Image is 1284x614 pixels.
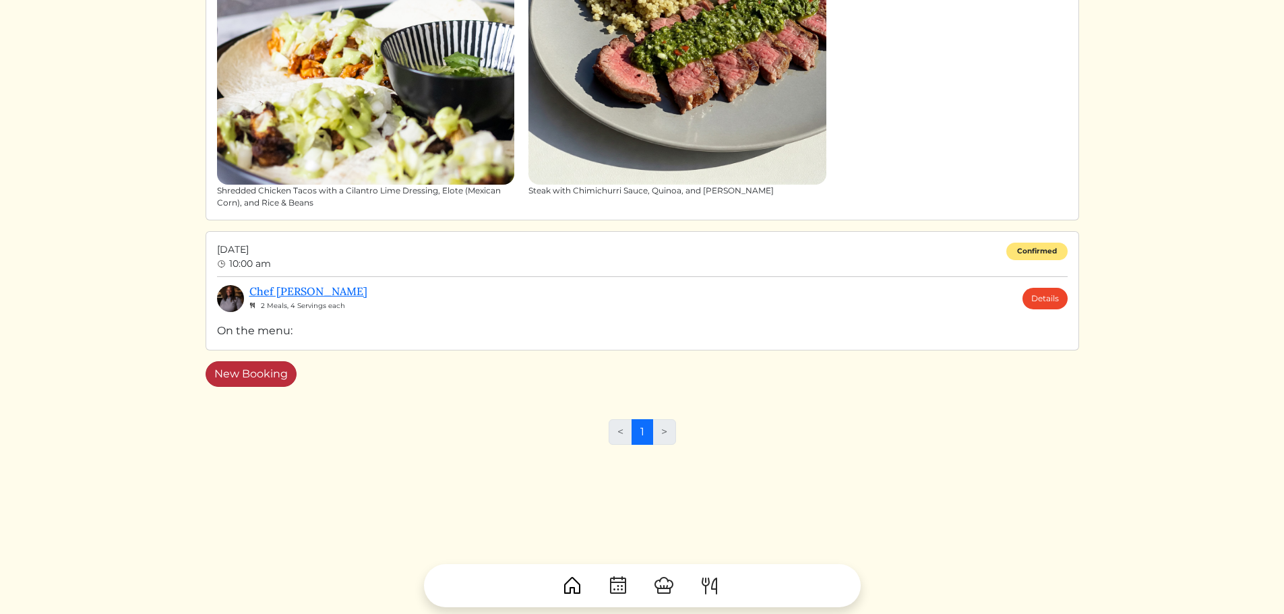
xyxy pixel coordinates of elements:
img: ChefHat-a374fb509e4f37eb0702ca99f5f64f3b6956810f32a249b33092029f8484b388.svg [653,575,675,596]
a: Details [1022,288,1068,309]
span: 2 Meals, 4 Servings each [261,301,345,310]
img: fork_knife_small-8e8c56121c6ac9ad617f7f0151facf9cb574b427d2b27dceffcaf97382ddc7e7.svg [249,302,255,309]
img: clock-b05ee3d0f9935d60bc54650fc25b6257a00041fd3bdc39e3e98414568feee22d.svg [217,259,226,269]
div: On the menu: [217,323,1068,339]
nav: Page [609,419,676,456]
span: [DATE] [217,243,271,257]
a: Chef [PERSON_NAME] [249,284,367,298]
img: ForkKnife-55491504ffdb50bab0c1e09e7649658475375261d09fd45db06cec23bce548bf.svg [699,575,721,596]
img: CalendarDots-5bcf9d9080389f2a281d69619e1c85352834be518fbc73d9501aef674afc0d57.svg [607,575,629,596]
div: Shredded Chicken Tacos with a Cilantro Lime Dressing, Elote (Mexican Corn), and Rice & Beans [217,185,515,209]
div: Steak with Chimichurri Sauce, Quinoa, and [PERSON_NAME] [528,185,826,197]
div: Confirmed [1006,243,1068,261]
img: 3e6ad4af7e4941a98703f3f526bf3736 [217,285,244,312]
img: House-9bf13187bcbb5817f509fe5e7408150f90897510c4275e13d0d5fca38e0b5951.svg [561,575,583,596]
span: 10:00 am [229,257,271,270]
a: 1 [632,419,653,445]
a: New Booking [206,361,297,387]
